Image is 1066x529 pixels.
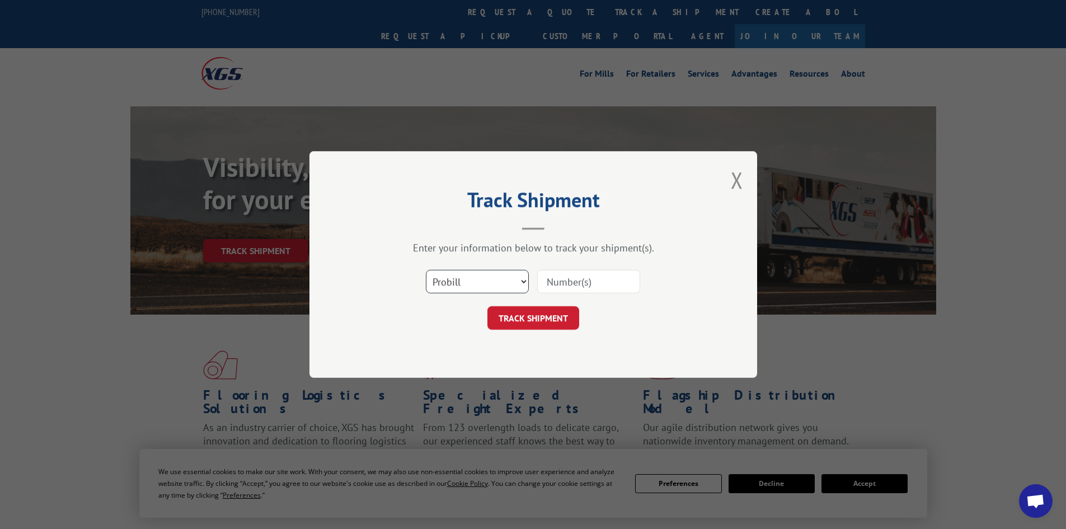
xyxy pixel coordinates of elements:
input: Number(s) [537,270,640,293]
div: Enter your information below to track your shipment(s). [365,241,701,254]
div: Open chat [1019,484,1053,518]
button: TRACK SHIPMENT [487,306,579,330]
h2: Track Shipment [365,192,701,213]
button: Close modal [731,165,743,195]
